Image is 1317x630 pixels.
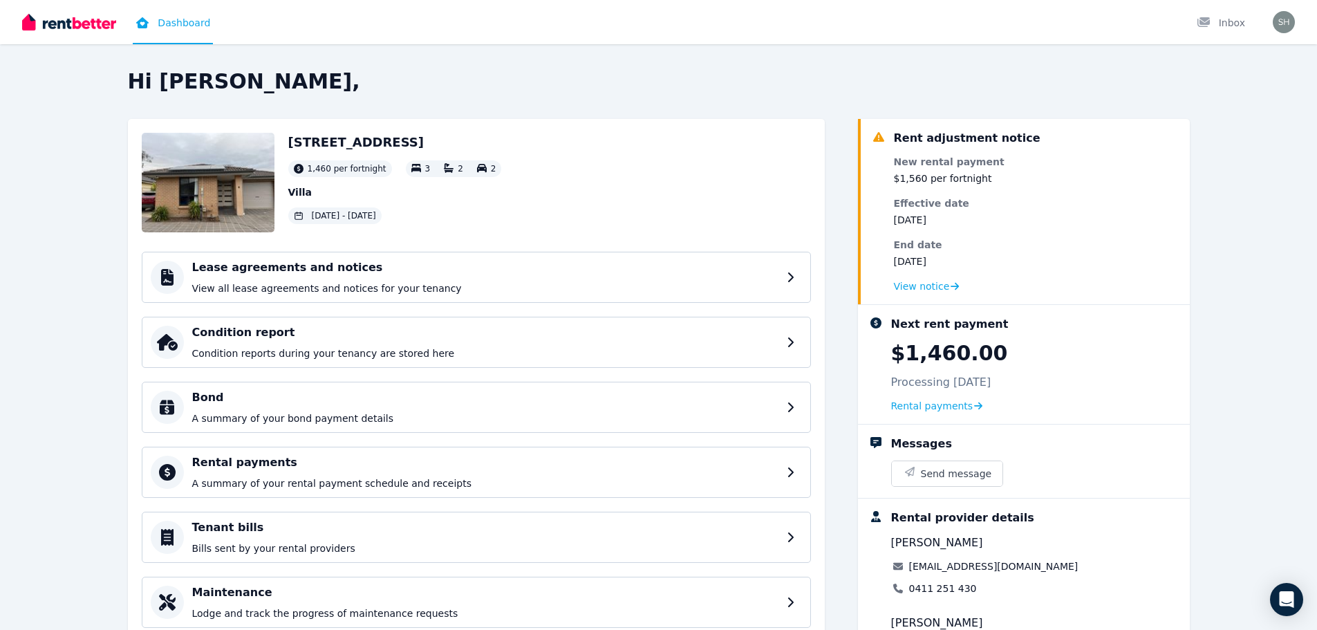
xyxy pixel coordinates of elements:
span: View notice [894,279,950,293]
h2: [STREET_ADDRESS] [288,133,502,152]
dt: Effective date [894,196,1005,210]
p: Condition reports during your tenancy are stored here [192,346,778,360]
h4: Tenant bills [192,519,778,536]
p: Lodge and track the progress of maintenance requests [192,606,778,620]
dd: [DATE] [894,213,1005,227]
a: [EMAIL_ADDRESS][DOMAIN_NAME] [909,559,1078,573]
div: Rent adjustment notice [894,130,1040,147]
span: 1,460 per fortnight [308,163,386,174]
span: [PERSON_NAME] [891,535,983,551]
div: Rental provider details [891,510,1034,526]
div: Open Intercom Messenger [1270,583,1303,616]
p: A summary of your bond payment details [192,411,778,425]
p: Bills sent by your rental providers [192,541,778,555]
h4: Condition report [192,324,778,341]
a: View notice [894,279,960,293]
p: Processing [DATE] [891,374,991,391]
dd: $1,560 per fortnight [894,172,1005,185]
h4: Lease agreements and notices [192,259,778,276]
h4: Bond [192,389,778,406]
span: 2 [491,164,496,174]
h4: Rental payments [192,454,778,471]
p: A summary of your rental payment schedule and receipts [192,476,778,490]
img: RentBetter [22,12,116,33]
h2: Hi [PERSON_NAME], [128,69,1190,94]
h4: Maintenance [192,584,778,601]
dt: New rental payment [894,155,1005,169]
span: Rental payments [891,399,973,413]
div: Messages [891,436,952,452]
div: Inbox [1197,16,1245,30]
dd: [DATE] [894,254,1005,268]
p: View all lease agreements and notices for your tenancy [192,281,778,295]
p: $1,460.00 [891,341,1008,366]
div: Next rent payment [891,316,1009,333]
dt: End date [894,238,1005,252]
span: Send message [921,467,992,481]
a: 0411 251 430 [909,582,977,595]
button: Send message [892,461,1003,486]
img: Property Url [142,133,274,232]
a: Rental payments [891,399,983,413]
span: 3 [425,164,431,174]
span: [DATE] - [DATE] [312,210,376,221]
span: 2 [458,164,463,174]
img: Shilpalata Shetty [1273,11,1295,33]
p: Villa [288,185,502,199]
